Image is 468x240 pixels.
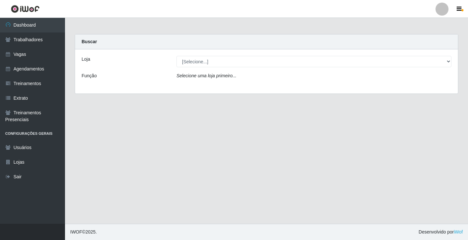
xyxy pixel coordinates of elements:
[82,39,97,44] strong: Buscar
[454,229,463,234] a: iWof
[70,229,97,235] span: © 2025 .
[176,73,236,78] i: Selecione uma loja primeiro...
[419,229,463,235] span: Desenvolvido por
[82,72,97,79] label: Função
[70,229,82,234] span: IWOF
[82,56,90,63] label: Loja
[11,5,40,13] img: CoreUI Logo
